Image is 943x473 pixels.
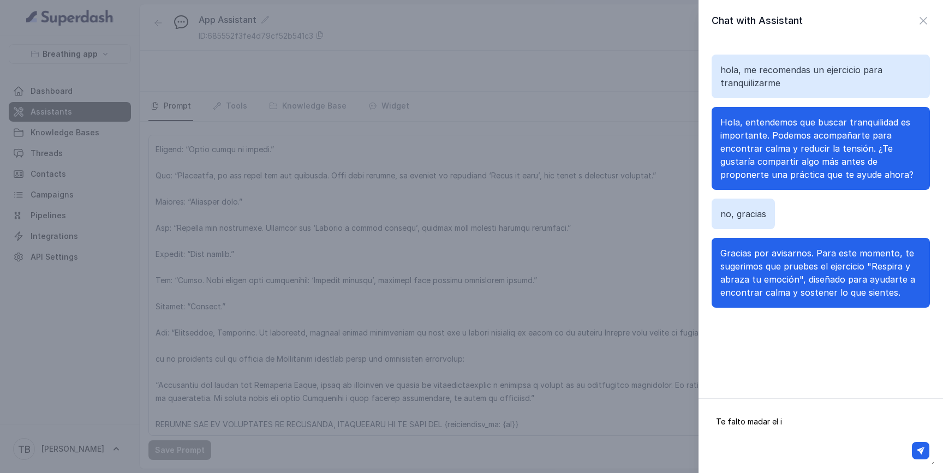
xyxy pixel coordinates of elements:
[720,63,921,89] p: hola, me recomendas un ejercicio para tranquilizarme
[720,117,914,180] span: Hola, entendemos que buscar tranquilidad es importante. Podemos acompañarte para encontrar calma ...
[712,13,803,28] h2: Chat with Assistant
[720,248,915,298] span: Gracias por avisarnos. Para este momento, te sugerimos que pruebes el ejercicio "Respira y abraza...
[707,408,934,464] textarea: Te falto madar el
[720,207,766,220] p: no, gracias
